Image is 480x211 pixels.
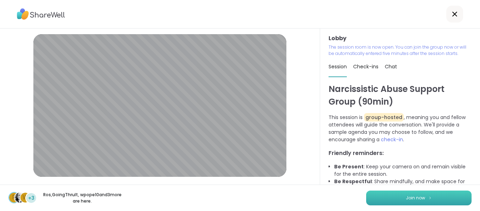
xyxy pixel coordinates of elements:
li: : Share mindfully, and make space for everyone to share! [334,178,472,193]
li: : Keep your camera on and remain visible for the entire session. [334,163,472,178]
span: group-hosted [364,113,404,122]
h3: Friendly reminders: [329,149,472,157]
h1: Narcissistic Abuse Support Group (90min) [329,83,472,108]
p: Ros , GoingThruIt , wpope10 and 3 more are here. [43,192,122,204]
button: Join now [366,191,472,205]
span: Chat [385,63,397,70]
span: w [22,193,28,202]
span: +3 [28,194,34,202]
span: Join now [406,195,425,201]
img: ShareWell Logomark [428,196,432,200]
h3: Lobby [329,34,472,43]
span: check-in [381,136,403,143]
p: This session is , meaning you and fellow attendees will guide the conversation. We'll provide a s... [329,114,472,143]
img: GoingThruIt [15,193,25,203]
p: The session room is now open. You can join the group now or will be automatically entered five mi... [329,44,472,57]
span: Session [329,63,347,70]
b: Be Respectful [334,178,372,185]
span: Check-ins [353,63,378,70]
b: Be Present [334,163,364,170]
span: R [12,193,16,202]
img: ShareWell Logo [17,6,65,22]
